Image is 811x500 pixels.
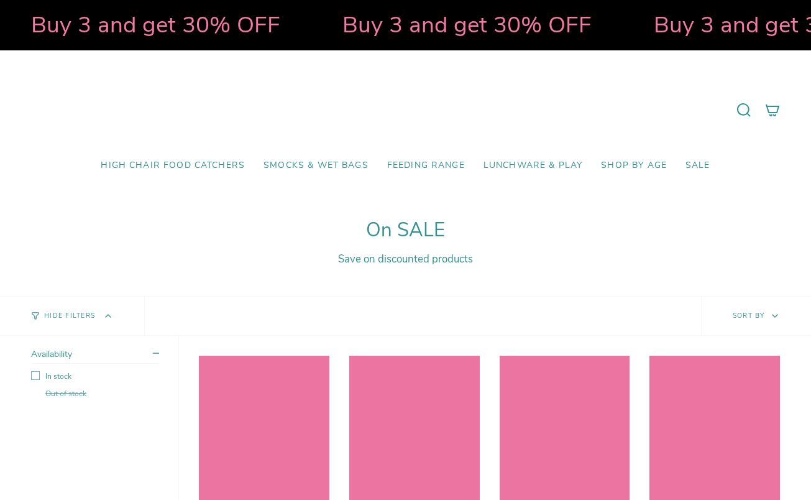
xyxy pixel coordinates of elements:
[378,151,474,180] a: Feeding Range
[474,151,592,180] a: Lunchware & Play
[601,160,667,171] span: Shop by Age
[701,297,811,335] button: Sort by
[263,160,369,171] span: Smocks & Wet Bags
[31,219,780,242] h1: On SALE
[31,371,159,381] label: In stock
[298,69,513,151] a: Mumma’s Little Helpers
[592,151,676,180] a: Shop by Age
[91,151,254,180] a: High Chair Food Catchers
[44,313,95,320] span: Hide Filters
[31,348,72,360] span: Availability
[676,151,720,180] a: SALE
[31,9,280,40] strong: Buy 3 and get 30% OFF
[31,348,159,364] summary: Availability
[31,252,780,266] div: Save on discounted products
[387,160,465,171] span: Feeding Range
[483,160,582,171] span: Lunchware & Play
[685,160,710,171] span: SALE
[733,311,765,320] span: Sort by
[254,151,378,180] a: Smocks & Wet Bags
[342,9,592,40] strong: Buy 3 and get 30% OFF
[101,160,245,171] span: High Chair Food Catchers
